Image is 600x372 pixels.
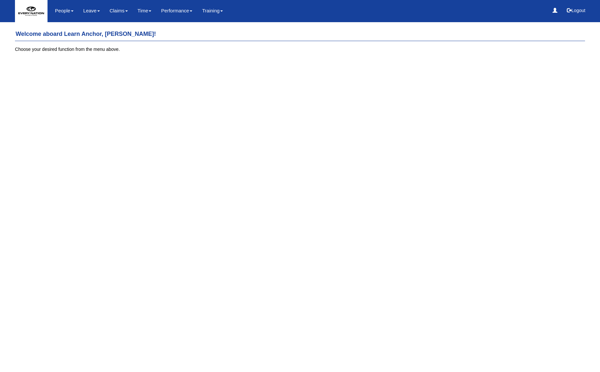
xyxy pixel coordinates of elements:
[15,46,585,52] p: Choose your desired function from the menu above.
[55,3,74,18] a: People
[110,3,128,18] a: Claims
[562,3,590,18] button: Logout
[83,3,100,18] a: Leave
[202,3,223,18] a: Training
[15,0,48,22] img: 2Q==
[161,3,192,18] a: Performance
[15,28,585,41] h4: Welcome aboard Learn Anchor, [PERSON_NAME]!
[138,3,152,18] a: Time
